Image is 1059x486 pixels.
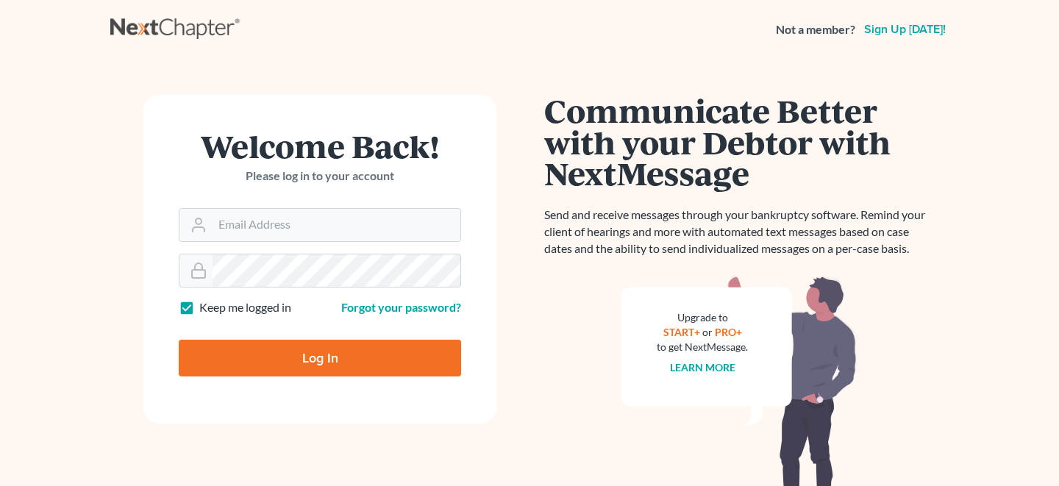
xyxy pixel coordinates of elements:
[179,168,461,185] p: Please log in to your account
[179,340,461,376] input: Log In
[544,207,934,257] p: Send and receive messages through your bankruptcy software. Remind your client of hearings and mo...
[702,326,713,338] span: or
[715,326,742,338] a: PRO+
[670,361,735,374] a: Learn more
[657,340,748,354] div: to get NextMessage.
[663,326,700,338] a: START+
[341,300,461,314] a: Forgot your password?
[861,24,949,35] a: Sign up [DATE]!
[213,209,460,241] input: Email Address
[179,130,461,162] h1: Welcome Back!
[657,310,748,325] div: Upgrade to
[776,21,855,38] strong: Not a member?
[544,95,934,189] h1: Communicate Better with your Debtor with NextMessage
[199,299,291,316] label: Keep me logged in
